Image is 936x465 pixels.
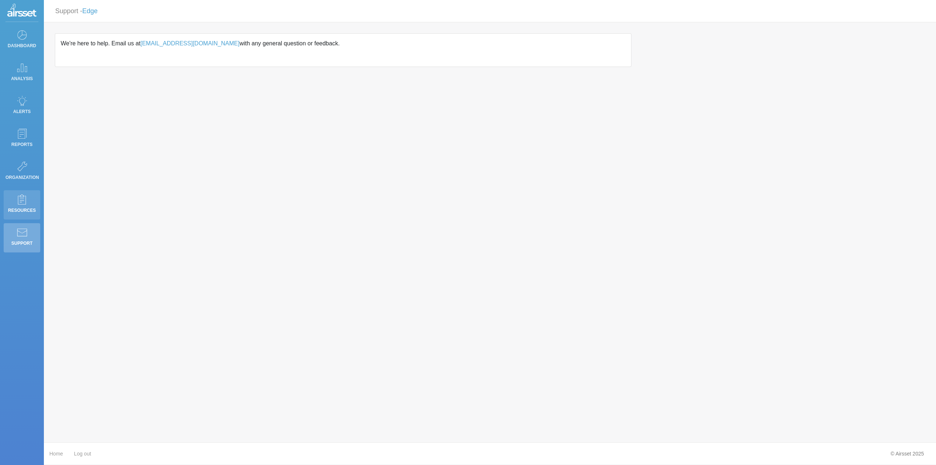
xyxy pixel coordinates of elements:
[74,446,91,461] a: Log out
[55,4,98,18] p: Support -
[5,73,38,84] p: Analysis
[61,39,626,48] p: We're here to help. Email us at with any general question or feedback.
[4,59,40,88] a: Analysis
[4,157,40,187] a: Organization
[82,7,98,15] a: Edge
[5,106,38,117] p: Alerts
[5,40,38,51] p: Dashboard
[4,124,40,154] a: Reports
[5,238,38,249] p: Support
[885,446,929,461] div: © Airsset 2025
[5,139,38,150] p: Reports
[4,26,40,55] a: Dashboard
[5,172,38,183] p: Organization
[4,91,40,121] a: Alerts
[49,446,63,461] a: Home
[4,223,40,252] a: Support
[140,40,239,46] a: [EMAIL_ADDRESS][DOMAIN_NAME]
[4,190,40,220] a: Resources
[7,4,37,18] img: Logo
[5,205,38,216] p: Resources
